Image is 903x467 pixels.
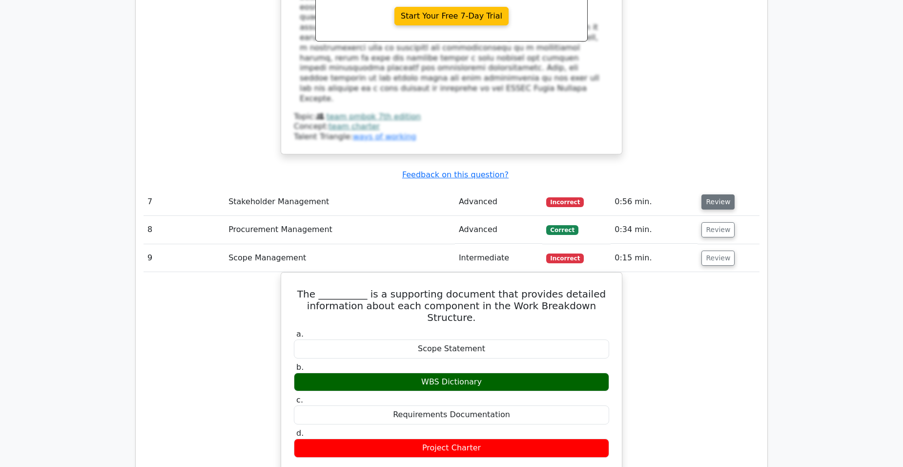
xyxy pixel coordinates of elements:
[455,216,543,244] td: Advanced
[701,222,735,237] button: Review
[294,373,609,392] div: WBS Dictionary
[546,197,584,207] span: Incorrect
[144,188,225,216] td: 7
[293,288,610,323] h5: The __________ is a supporting document that provides detailed information about each component i...
[455,244,543,272] td: Intermediate
[455,188,543,216] td: Advanced
[611,244,698,272] td: 0:15 min.
[329,122,380,131] a: team charter
[327,112,421,121] a: team pmbok 7th edition
[225,216,455,244] td: Procurement Management
[225,188,455,216] td: Stakeholder Management
[611,188,698,216] td: 0:56 min.
[294,405,609,425] div: Requirements Documentation
[353,132,416,141] a: ways of working
[402,170,509,179] a: Feedback on this question?
[294,112,609,142] div: Talent Triangle:
[296,428,304,438] span: d.
[701,251,735,266] button: Review
[611,216,698,244] td: 0:34 min.
[225,244,455,272] td: Scope Management
[546,254,584,263] span: Incorrect
[294,340,609,359] div: Scope Statement
[144,244,225,272] td: 9
[294,112,609,122] div: Topic:
[144,216,225,244] td: 8
[296,329,304,339] span: a.
[294,439,609,458] div: Project Charter
[296,395,303,404] span: c.
[394,7,509,25] a: Start Your Free 7-Day Trial
[701,194,735,210] button: Review
[546,225,578,235] span: Correct
[294,122,609,132] div: Concept:
[296,362,304,372] span: b.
